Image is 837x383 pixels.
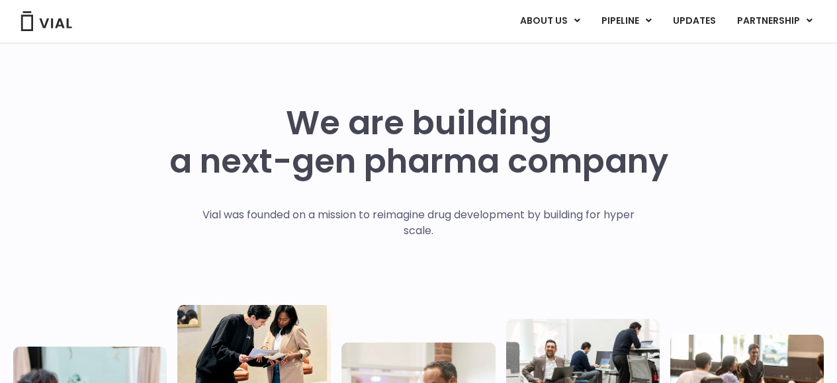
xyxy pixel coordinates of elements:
[591,10,662,32] a: PIPELINEMenu Toggle
[509,10,590,32] a: ABOUT USMenu Toggle
[169,104,668,181] h1: We are building a next-gen pharma company
[189,207,648,239] p: Vial was founded on a mission to reimagine drug development by building for hyper scale.
[727,10,823,32] a: PARTNERSHIPMenu Toggle
[20,11,73,31] img: Vial Logo
[662,10,726,32] a: UPDATES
